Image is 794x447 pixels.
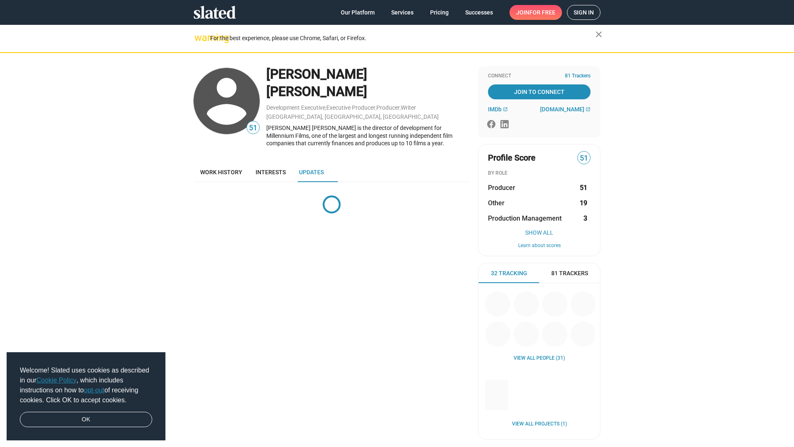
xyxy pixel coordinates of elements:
a: [GEOGRAPHIC_DATA], [GEOGRAPHIC_DATA], [GEOGRAPHIC_DATA] [266,113,439,120]
div: Connect [488,73,591,79]
div: For the best experience, please use Chrome, Safari, or Firefox. [210,33,595,44]
span: Production Management [488,214,562,223]
div: [PERSON_NAME] [PERSON_NAME] [266,65,470,101]
span: 81 Trackers [565,73,591,79]
span: Our Platform [341,5,375,20]
mat-icon: open_in_new [503,107,508,112]
span: 32 Tracking [491,269,527,277]
a: Successes [459,5,500,20]
button: Show All [488,229,591,236]
a: Services [385,5,420,20]
a: Work history [194,162,249,182]
strong: 19 [580,199,587,207]
a: View all People (31) [514,355,565,362]
a: Writer [401,104,416,111]
span: Services [391,5,414,20]
span: [DOMAIN_NAME] [540,106,584,113]
span: , [400,106,401,111]
span: Interests [256,169,286,175]
span: IMDb [488,106,502,113]
span: 51 [578,153,590,164]
mat-icon: close [594,29,604,39]
span: Updates [299,169,324,175]
div: [PERSON_NAME] [PERSON_NAME] is the director of development for Millennium Films, one of the large... [266,124,470,147]
span: for free [529,5,555,20]
span: Successes [465,5,493,20]
a: Interests [249,162,292,182]
a: Updates [292,162,330,182]
a: Executive Producer [326,104,375,111]
button: Learn about scores [488,243,591,249]
a: Producer [376,104,400,111]
div: cookieconsent [7,352,165,441]
a: opt-out [84,387,105,394]
span: Join To Connect [490,84,589,99]
a: View all Projects (1) [512,421,567,428]
a: Pricing [423,5,455,20]
a: Our Platform [334,5,381,20]
span: Sign in [574,5,594,19]
a: Cookie Policy [36,377,77,384]
span: Welcome! Slated uses cookies as described in our , which includes instructions on how to of recei... [20,365,152,405]
a: IMDb [488,106,508,113]
strong: 51 [580,183,587,192]
mat-icon: open_in_new [586,107,591,112]
a: Sign in [567,5,600,20]
span: Other [488,199,505,207]
strong: 3 [584,214,587,223]
span: Profile Score [488,152,536,163]
span: 51 [247,123,259,134]
a: [DOMAIN_NAME] [540,106,591,113]
a: Join To Connect [488,84,591,99]
a: Joinfor free [509,5,562,20]
span: Join [516,5,555,20]
span: Pricing [430,5,449,20]
div: BY ROLE [488,170,591,177]
a: dismiss cookie message [20,412,152,428]
span: Producer [488,183,515,192]
span: 81 Trackers [551,269,588,277]
mat-icon: warning [194,33,204,43]
a: Development Executive [266,104,325,111]
span: Work history [200,169,242,175]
